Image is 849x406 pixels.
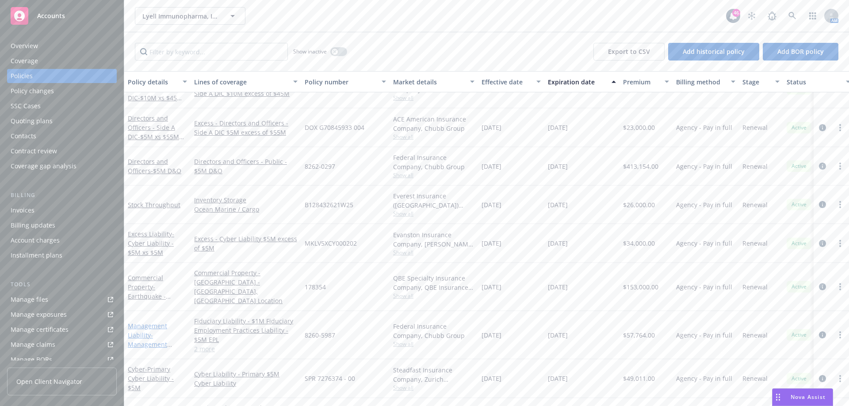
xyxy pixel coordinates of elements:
[742,239,768,248] span: Renewal
[11,159,76,173] div: Coverage gap analysis
[151,167,181,175] span: - $5M D&O
[7,191,117,200] div: Billing
[763,43,838,61] button: Add BOR policy
[393,94,474,102] span: Show all
[673,71,739,92] button: Billing method
[11,99,41,113] div: SSC Cases
[817,161,828,171] a: circleInformation
[817,373,828,384] a: circleInformation
[620,71,673,92] button: Premium
[393,153,474,171] div: Federal Insurance Company, Chubb Group
[393,340,474,348] span: Show all
[790,375,808,383] span: Active
[128,114,179,150] a: Directors and Officers - Side A DIC
[548,374,568,383] span: [DATE]
[194,316,298,326] a: Fiduciary Liability - $1M Fiduciary
[128,322,167,358] a: Management Liability
[593,43,665,61] button: Export to CSV
[393,365,474,384] div: Steadfast Insurance Company, Zurich Insurance Group
[742,162,768,171] span: Renewal
[548,77,606,87] div: Expiration date
[194,326,298,344] a: Employment Practices Liability - $5M EPL
[128,365,174,392] a: Cyber
[623,374,655,383] span: $49,011.00
[668,43,759,61] button: Add historical policy
[804,7,822,25] a: Switch app
[142,11,219,21] span: Lyell Immunopharma, Inc
[128,157,181,175] a: Directors and Officers
[791,393,826,401] span: Nova Assist
[482,282,501,292] span: [DATE]
[128,230,174,257] a: Excess Liability
[11,69,33,83] div: Policies
[608,47,650,56] span: Export to CSV
[817,281,828,292] a: circleInformation
[128,273,184,338] a: Commercial Property
[390,71,478,92] button: Market details
[7,280,117,289] div: Tools
[393,322,474,340] div: Federal Insurance Company, Chubb Group
[548,239,568,248] span: [DATE]
[305,374,355,383] span: SPR 7276374 - 00
[676,239,732,248] span: Agency - Pay in full
[393,230,474,249] div: Evanston Insurance Company, [PERSON_NAME] Insurance
[128,77,177,87] div: Policy details
[676,282,732,292] span: Agency - Pay in full
[817,330,828,340] a: circleInformation
[11,129,36,143] div: Contacts
[742,282,768,292] span: Renewal
[548,282,568,292] span: [DATE]
[393,273,474,292] div: QBE Specialty Insurance Company, QBE Insurance Group, CRC Group
[548,200,568,209] span: [DATE]
[790,283,808,291] span: Active
[676,200,732,209] span: Agency - Pay in full
[11,338,55,352] div: Manage claims
[11,114,53,128] div: Quoting plans
[835,161,845,171] a: more
[194,195,298,205] a: Inventory Storage
[623,239,655,248] span: $34,000.00
[790,162,808,170] span: Active
[194,118,298,137] a: Excess - Directors and Officers - Side A DIC $5M excess of $55M
[194,344,298,353] a: 2 more
[11,203,34,217] div: Invoices
[128,230,174,257] span: - Cyber Liability - $5M xs $5M
[777,47,824,56] span: Add BOR policy
[393,171,474,179] span: Show all
[742,330,768,340] span: Renewal
[623,77,659,87] div: Premium
[11,307,67,322] div: Manage exposures
[393,249,474,256] span: Show all
[772,388,833,406] button: Nova Assist
[135,7,245,25] button: Lyell Immunopharma, Inc
[835,199,845,210] a: more
[548,162,568,171] span: [DATE]
[393,114,474,133] div: ACE American Insurance Company, Chubb Group
[835,330,845,340] a: more
[544,71,620,92] button: Expiration date
[7,99,117,113] a: SSC Cases
[11,353,52,367] div: Manage BORs
[742,123,768,132] span: Renewal
[790,201,808,209] span: Active
[790,239,808,247] span: Active
[742,200,768,209] span: Renewal
[194,157,298,175] a: Directors and Officers - Public - $5M D&O
[7,307,117,322] span: Manage exposures
[191,71,301,92] button: Lines of coverage
[393,210,474,217] span: Show all
[482,77,531,87] div: Effective date
[11,54,38,68] div: Coverage
[742,374,768,383] span: Renewal
[305,77,376,87] div: Policy number
[305,162,335,171] span: 8262-0297
[482,162,501,171] span: [DATE]
[7,159,117,173] a: Coverage gap analysis
[817,122,828,133] a: circleInformation
[7,69,117,83] a: Policies
[7,4,117,28] a: Accounts
[739,71,783,92] button: Stage
[11,233,60,247] div: Account charges
[7,323,117,337] a: Manage certificates
[305,330,335,340] span: 8260-5987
